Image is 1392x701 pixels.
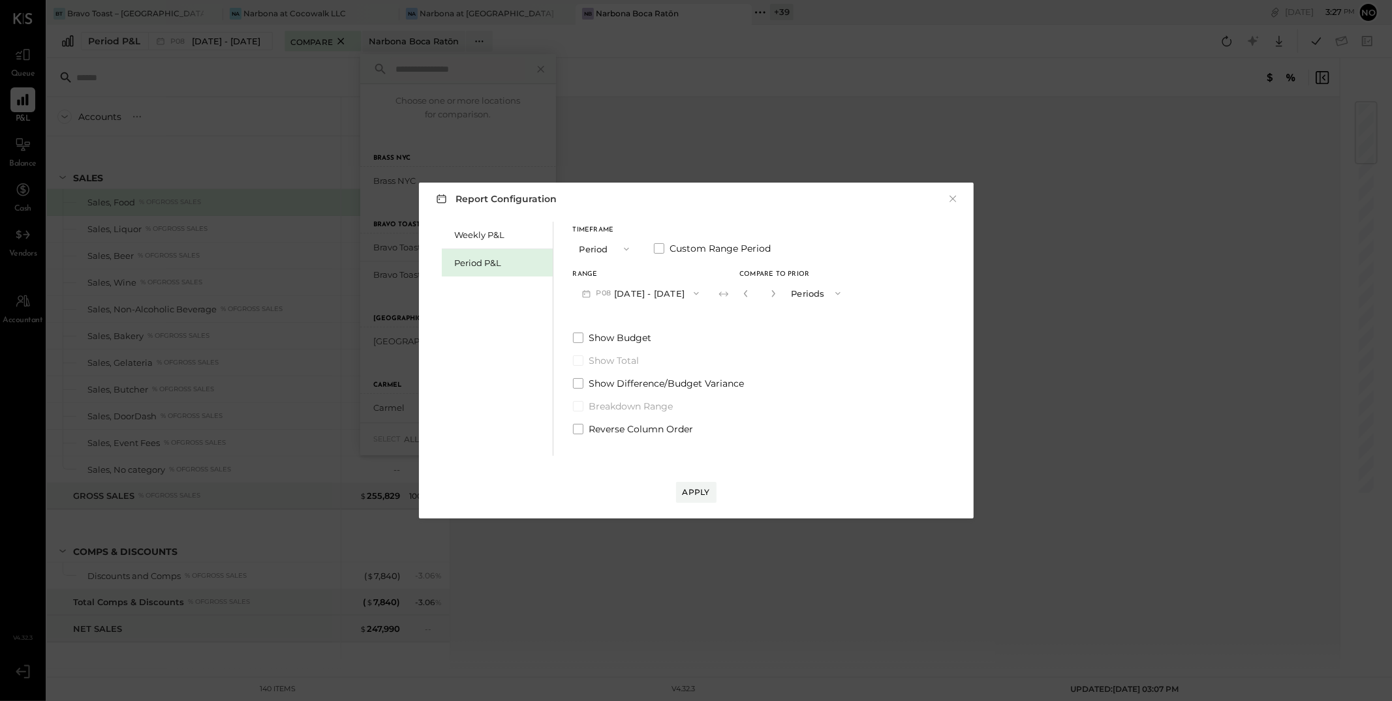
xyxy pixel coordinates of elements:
span: Breakdown Range [589,400,673,413]
span: Compare to Prior [739,271,809,278]
button: Period [573,237,638,261]
span: Show Difference/Budget Variance [589,377,745,390]
span: Custom Range Period [670,242,771,255]
div: Apply [683,486,710,498]
span: P08 [596,288,615,299]
button: P08[DATE] - [DATE] [573,281,709,305]
span: Show Total [589,354,640,367]
div: Weekly P&L [455,229,546,241]
button: × [948,192,959,205]
div: Timeframe [573,227,638,233]
h3: Report Configuration [433,190,557,207]
button: Periods [784,281,850,305]
button: Apply [676,482,717,503]
span: Show Budget [589,331,652,344]
span: Reverse Column Order [589,423,694,436]
div: Range [573,271,709,278]
div: Period P&L [455,257,546,269]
